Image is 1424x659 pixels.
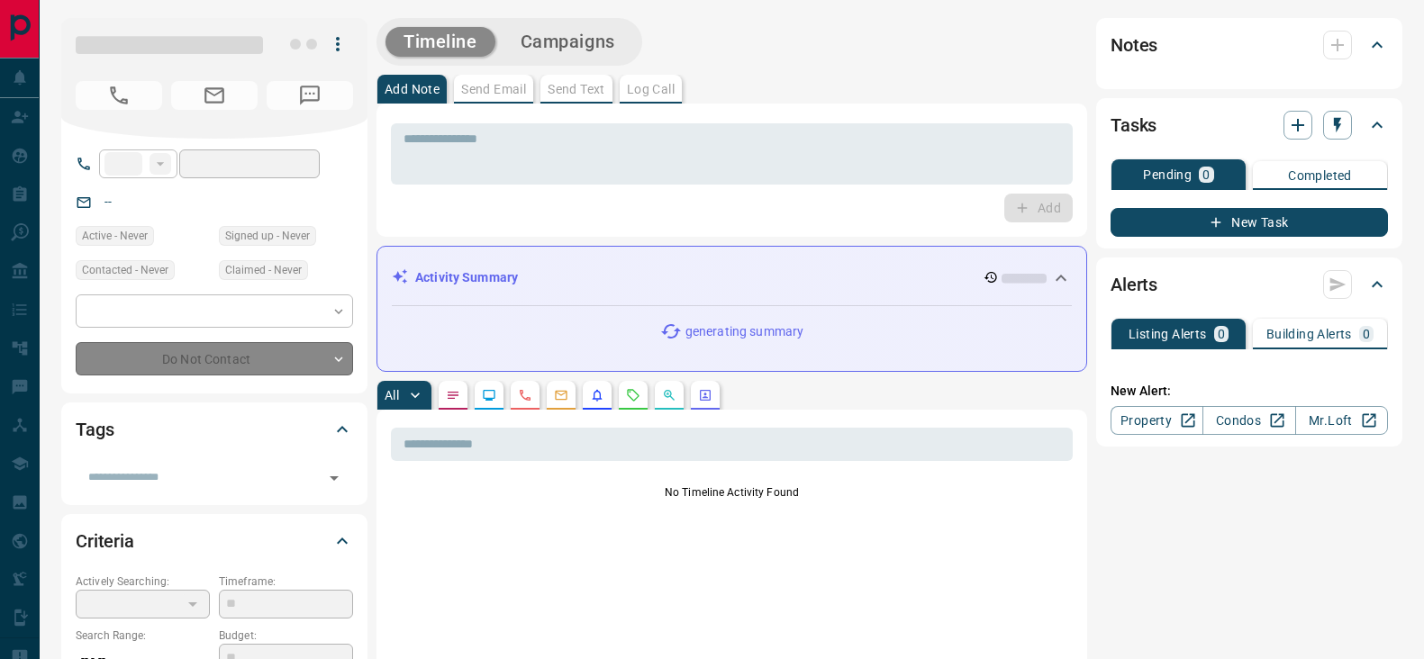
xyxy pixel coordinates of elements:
[104,194,112,209] a: --
[685,322,803,341] p: generating summary
[76,573,210,590] p: Actively Searching:
[415,268,518,287] p: Activity Summary
[322,465,347,491] button: Open
[225,227,310,245] span: Signed up - Never
[1111,23,1388,67] div: Notes
[1202,406,1295,435] a: Condos
[518,388,532,402] svg: Calls
[76,81,162,110] span: No Number
[554,388,568,402] svg: Emails
[1143,168,1192,181] p: Pending
[76,415,113,444] h2: Tags
[385,27,495,57] button: Timeline
[1111,31,1157,59] h2: Notes
[76,527,134,555] h2: Criteria
[1295,406,1388,435] a: Mr.Loft
[171,81,258,110] span: No Email
[1202,168,1210,181] p: 0
[76,627,210,644] p: Search Range:
[385,389,399,402] p: All
[82,261,168,279] span: Contacted - Never
[482,388,496,402] svg: Lead Browsing Activity
[1111,263,1388,306] div: Alerts
[626,388,640,402] svg: Requests
[1111,382,1388,401] p: New Alert:
[76,519,353,563] div: Criteria
[219,573,353,590] p: Timeframe:
[1129,328,1207,340] p: Listing Alerts
[76,408,353,451] div: Tags
[698,388,712,402] svg: Agent Actions
[82,227,148,245] span: Active - Never
[1111,111,1156,140] h2: Tasks
[446,388,460,402] svg: Notes
[225,261,302,279] span: Claimed - Never
[590,388,604,402] svg: Listing Alerts
[219,627,353,644] p: Budget:
[76,342,353,375] div: Do Not Contact
[1111,104,1388,147] div: Tasks
[503,27,633,57] button: Campaigns
[392,261,1072,294] div: Activity Summary
[1363,328,1370,340] p: 0
[385,83,440,95] p: Add Note
[1111,208,1388,237] button: New Task
[1288,169,1352,182] p: Completed
[1218,328,1225,340] p: 0
[1111,270,1157,299] h2: Alerts
[1111,406,1203,435] a: Property
[391,484,1073,501] p: No Timeline Activity Found
[267,81,353,110] span: No Number
[662,388,676,402] svg: Opportunities
[1266,328,1352,340] p: Building Alerts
